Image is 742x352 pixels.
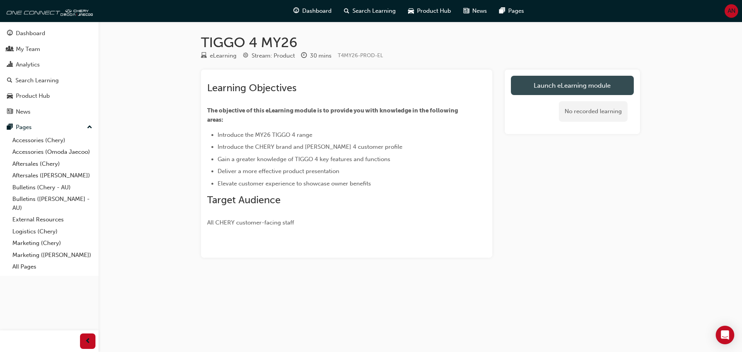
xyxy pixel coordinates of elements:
span: All CHERY customer-facing staff [207,219,294,226]
span: Gain a greater knowledge of TIGGO 4 key features and functions [218,156,390,163]
span: up-icon [87,122,92,133]
div: Product Hub [16,92,50,100]
a: Aftersales (Chery) [9,158,95,170]
a: Dashboard [3,26,95,41]
div: Search Learning [15,76,59,85]
span: search-icon [344,6,349,16]
a: Bulletins ([PERSON_NAME] - AU) [9,193,95,214]
span: Deliver a more effective product presentation [218,168,339,175]
div: Open Intercom Messenger [716,326,734,344]
img: oneconnect [4,3,93,19]
a: News [3,105,95,119]
div: Stream: Product [252,51,295,60]
span: search-icon [7,77,12,84]
span: news-icon [463,6,469,16]
div: Analytics [16,60,40,69]
div: Type [201,51,237,61]
a: My Team [3,42,95,56]
a: Search Learning [3,73,95,88]
button: Pages [3,120,95,134]
span: target-icon [243,53,248,60]
a: guage-iconDashboard [287,3,338,19]
div: 30 mins [310,51,332,60]
a: Marketing (Chery) [9,237,95,249]
div: Dashboard [16,29,45,38]
h1: TIGGO 4 MY26 [201,34,640,51]
span: Product Hub [417,7,451,15]
span: News [472,7,487,15]
div: My Team [16,45,40,54]
span: car-icon [408,6,414,16]
span: people-icon [7,46,13,53]
span: Pages [508,7,524,15]
a: car-iconProduct Hub [402,3,457,19]
div: No recorded learning [559,101,628,122]
a: Logistics (Chery) [9,226,95,238]
button: DashboardMy TeamAnalyticsSearch LearningProduct HubNews [3,25,95,120]
span: Elevate customer experience to showcase owner benefits [218,180,371,187]
span: clock-icon [301,53,307,60]
a: Product Hub [3,89,95,103]
div: eLearning [210,51,237,60]
a: Analytics [3,58,95,72]
span: Introduce the MY26 TIGGO 4 range [218,131,312,138]
a: search-iconSearch Learning [338,3,402,19]
span: AN [728,7,735,15]
div: Pages [16,123,32,132]
span: The objective of this eLearning module is to provide you with knowledge in the following areas: [207,107,459,123]
span: Learning resource code [338,52,383,59]
div: News [16,107,31,116]
a: Bulletins (Chery - AU) [9,182,95,194]
a: pages-iconPages [493,3,530,19]
span: Introduce the CHERY brand and [PERSON_NAME] 4 customer profile [218,143,402,150]
a: All Pages [9,261,95,273]
span: Dashboard [302,7,332,15]
span: guage-icon [7,30,13,37]
span: learningResourceType_ELEARNING-icon [201,53,207,60]
a: Accessories (Omoda Jaecoo) [9,146,95,158]
span: car-icon [7,93,13,100]
div: Duration [301,51,332,61]
span: pages-icon [7,124,13,131]
span: Learning Objectives [207,82,296,94]
a: Accessories (Chery) [9,134,95,146]
span: news-icon [7,109,13,116]
a: Marketing ([PERSON_NAME]) [9,249,95,261]
a: Launch eLearning module [511,76,634,95]
span: Search Learning [352,7,396,15]
a: Aftersales ([PERSON_NAME]) [9,170,95,182]
button: AN [725,4,738,18]
div: Stream [243,51,295,61]
span: guage-icon [293,6,299,16]
a: External Resources [9,214,95,226]
span: chart-icon [7,61,13,68]
span: prev-icon [85,337,91,346]
span: Target Audience [207,194,281,206]
span: pages-icon [499,6,505,16]
a: news-iconNews [457,3,493,19]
